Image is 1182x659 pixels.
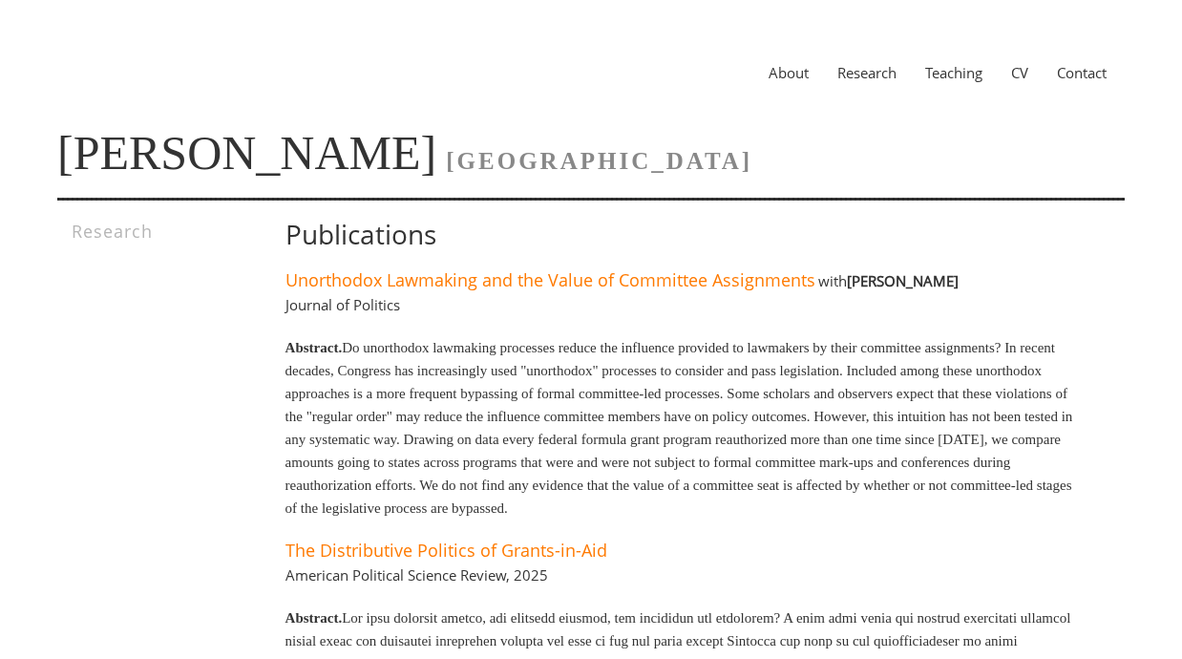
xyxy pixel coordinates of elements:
h3: Research [72,220,232,243]
span: [GEOGRAPHIC_DATA] [446,148,752,174]
b: Abstract. [285,610,343,626]
a: [PERSON_NAME] [57,126,436,180]
a: CV [997,63,1043,82]
a: About [754,63,823,82]
b: [PERSON_NAME] [847,271,959,290]
a: Unorthodox Lawmaking and the Value of Committee Assignments [285,268,815,291]
h1: Publications [285,220,1087,249]
a: The Distributive Politics of Grants-in-Aid [285,539,607,562]
a: Contact [1043,63,1121,82]
a: Research [823,63,911,82]
h4: American Political Science Review, 2025 [285,565,548,585]
h4: with Journal of Politics [285,271,960,314]
p: Do unorthodox lawmaking processes reduce the influence provided to lawmakers by their committee a... [285,336,1087,520]
b: Abstract. [285,340,343,355]
a: Teaching [911,63,997,82]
